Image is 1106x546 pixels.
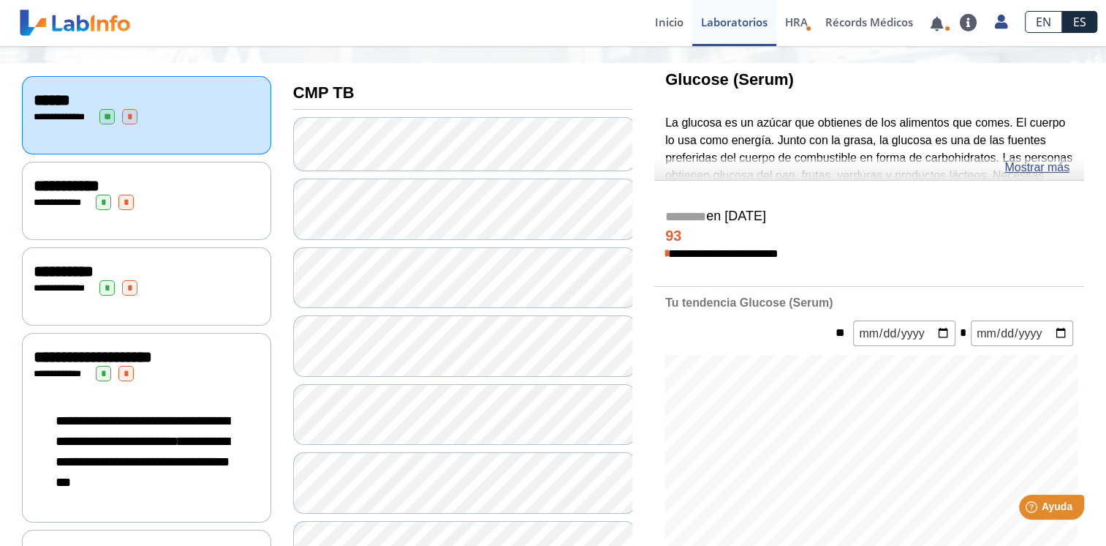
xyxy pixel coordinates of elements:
input: mm/dd/yyyy [853,321,955,346]
a: EN [1025,11,1062,33]
p: La glucosa es un azúcar que obtienes de los alimentos que comes. El cuerpo lo usa como energía. J... [665,114,1073,236]
b: Tu tendencia Glucose (Serum) [665,296,833,309]
input: mm/dd/yyyy [971,321,1073,346]
h4: 93 [665,228,1073,245]
span: HRA [785,15,808,29]
iframe: Help widget launcher [976,489,1090,530]
b: Glucose (Serum) [665,70,794,89]
a: ES [1062,11,1097,33]
b: CMP TB [293,83,355,102]
h5: en [DATE] [665,209,1073,225]
a: Mostrar más [1004,159,1069,176]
